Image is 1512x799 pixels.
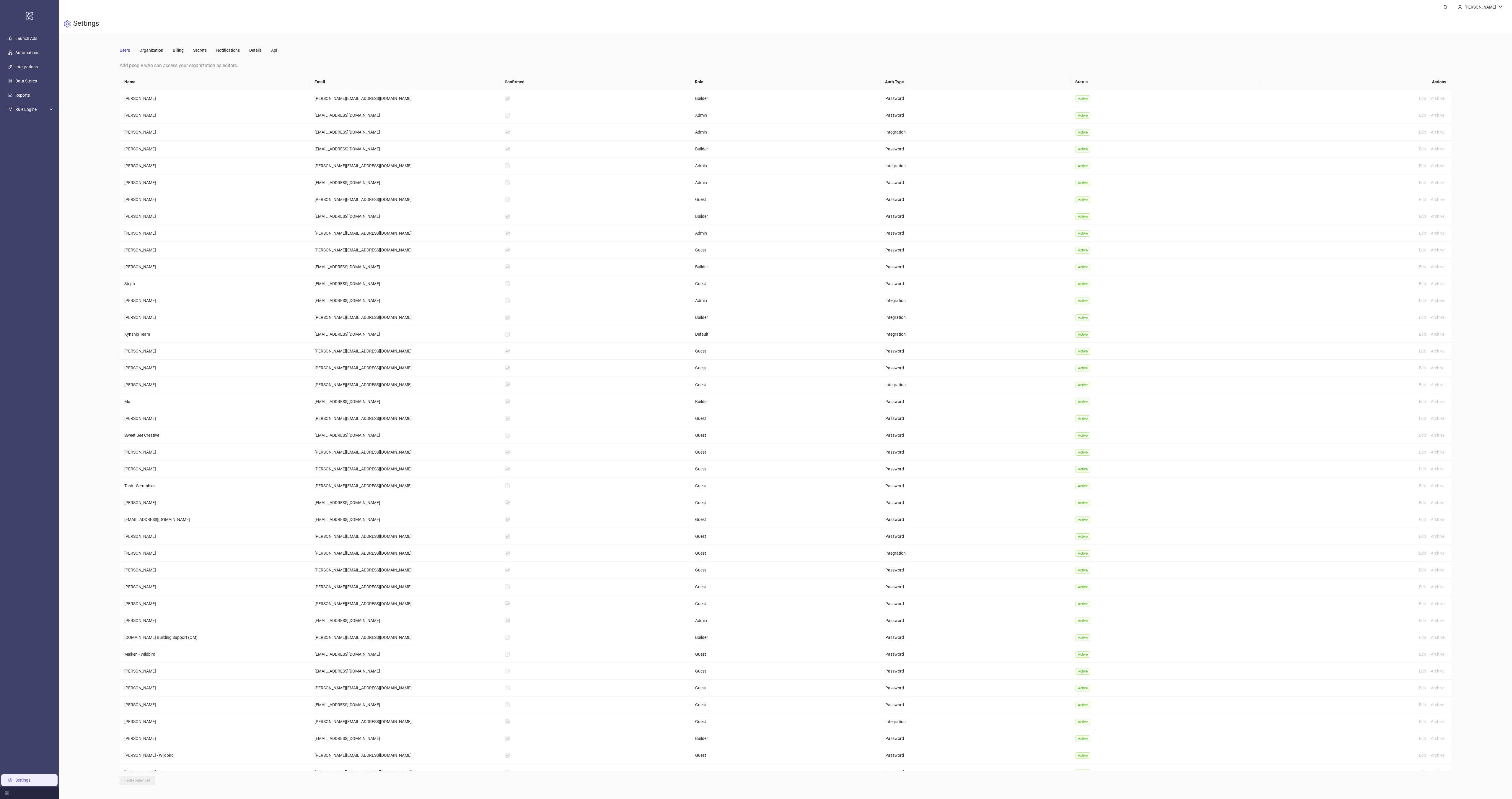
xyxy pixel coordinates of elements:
[1458,5,1462,9] span: user
[310,579,500,595] td: [PERSON_NAME][EMAIL_ADDRESS][DOMAIN_NAME]
[690,663,881,680] td: Guest
[690,242,881,259] td: Guest
[15,36,37,41] a: Launch Ads
[249,47,262,53] div: Details
[193,47,207,53] div: Secrets
[1428,701,1447,708] button: Archive
[881,579,1071,595] td: Password
[120,275,310,292] td: Steph
[120,376,310,393] td: [PERSON_NAME]
[1417,634,1428,641] button: Edit
[1428,179,1447,186] button: Archive
[690,309,881,326] td: Builder
[120,393,310,410] td: Mo
[1076,196,1090,203] span: Active
[881,528,1071,545] td: Password
[120,74,310,90] th: Name
[310,410,500,427] td: [PERSON_NAME][EMAIL_ADDRESS][DOMAIN_NAME]
[1428,364,1447,371] button: Archive
[881,393,1071,410] td: Password
[1417,179,1428,186] button: Edit
[881,343,1071,360] td: Password
[1076,651,1090,658] span: Active
[690,713,881,730] td: Guest
[120,157,310,174] td: [PERSON_NAME]
[1417,482,1428,489] button: Edit
[1428,566,1447,574] button: Archive
[881,646,1071,663] td: Password
[1076,230,1090,237] span: Active
[1428,213,1447,220] button: Archive
[1417,516,1428,523] button: Edit
[1417,668,1428,675] button: Edit
[690,478,881,494] td: Guest
[310,612,500,629] td: [EMAIL_ADDRESS][DOMAIN_NAME]
[1076,584,1090,590] span: Active
[1443,5,1447,9] span: bell
[1417,415,1428,422] button: Edit
[8,107,12,111] span: fork
[881,259,1071,275] td: Password
[690,376,881,393] td: Guest
[1428,516,1447,523] button: Archive
[1076,163,1090,169] span: Active
[120,494,310,511] td: [PERSON_NAME]
[690,410,881,427] td: Guest
[1417,701,1428,708] button: Edit
[1428,331,1447,338] button: Archive
[1428,684,1447,691] button: Archive
[1428,634,1447,641] button: Archive
[1428,499,1447,506] button: Archive
[881,612,1071,629] td: Password
[310,629,500,646] td: [PERSON_NAME][EMAIL_ADDRESS][DOMAIN_NAME]
[1428,314,1447,321] button: Archive
[1428,482,1447,489] button: Archive
[881,663,1071,680] td: Password
[690,680,881,696] td: Guest
[1076,466,1090,472] span: Active
[1417,263,1428,270] button: Edit
[880,74,1071,90] th: Auth Type
[310,511,500,528] td: [EMAIL_ADDRESS][DOMAIN_NAME]
[1417,381,1428,388] button: Edit
[1076,247,1090,254] span: Active
[690,141,881,157] td: Builder
[1417,314,1428,321] button: Edit
[690,343,881,360] td: Guest
[120,174,310,191] td: [PERSON_NAME]
[120,478,310,494] td: Tash - Scrumbles
[690,545,881,562] td: Guest
[310,427,500,444] td: [EMAIL_ADDRESS][DOMAIN_NAME]
[120,696,310,713] td: [PERSON_NAME]
[1417,230,1428,237] button: Edit
[120,680,310,696] td: [PERSON_NAME]
[120,579,310,595] td: [PERSON_NAME]
[1076,112,1090,119] span: Active
[881,410,1071,427] td: Password
[881,157,1071,174] td: Integration
[690,360,881,376] td: Guest
[120,47,130,53] div: Users
[1428,465,1447,472] button: Archive
[1076,702,1090,708] span: Active
[1417,129,1428,136] button: Edit
[881,309,1071,326] td: Integration
[1076,415,1090,422] span: Active
[120,242,310,259] td: [PERSON_NAME]
[120,612,310,629] td: [PERSON_NAME]
[15,93,30,98] a: Reports
[1428,668,1447,675] button: Archive
[310,562,500,579] td: [PERSON_NAME][EMAIL_ADDRESS][DOMAIN_NAME]
[120,343,310,360] td: [PERSON_NAME]
[690,494,881,511] td: Guest
[64,20,71,27] span: setting
[1417,213,1428,220] button: Edit
[1076,281,1090,287] span: Active
[690,275,881,292] td: Guest
[881,680,1071,696] td: Password
[1076,95,1090,102] span: Active
[881,444,1071,461] td: Password
[690,107,881,124] td: Admin
[1428,533,1447,540] button: Archive
[310,275,500,292] td: [EMAIL_ADDRESS][DOMAIN_NAME]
